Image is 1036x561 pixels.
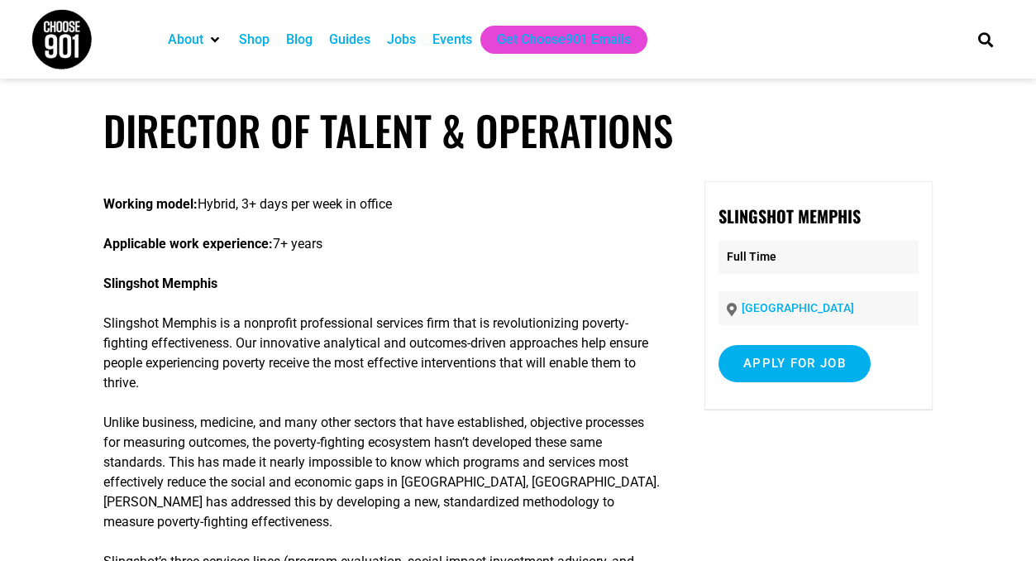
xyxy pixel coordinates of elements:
strong: Working model: [103,196,198,212]
a: [GEOGRAPHIC_DATA] [742,301,854,314]
strong: Slingshot Memphis [103,276,217,291]
p: Full Time [719,240,919,274]
p: 7+ years [103,234,663,254]
strong: Applicable work experience: [103,236,273,252]
a: Blog [286,30,313,50]
h1: Director of Talent & Operations [103,106,932,155]
a: Events [432,30,472,50]
a: Get Choose901 Emails [497,30,631,50]
strong: Slingshot Memphis [719,204,861,228]
input: Apply for job [719,345,871,382]
a: Jobs [387,30,416,50]
a: About [168,30,203,50]
div: Search [972,26,999,53]
nav: Main nav [160,26,950,54]
p: Slingshot Memphis is a nonprofit professional services firm that is revolutionizing poverty-fight... [103,314,663,393]
a: Guides [329,30,370,50]
p: Hybrid, 3+ days per week in office [103,194,663,214]
p: Unlike business, medicine, and many other sectors that have established, objective processes for ... [103,413,663,532]
div: About [160,26,231,54]
a: Shop [239,30,270,50]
